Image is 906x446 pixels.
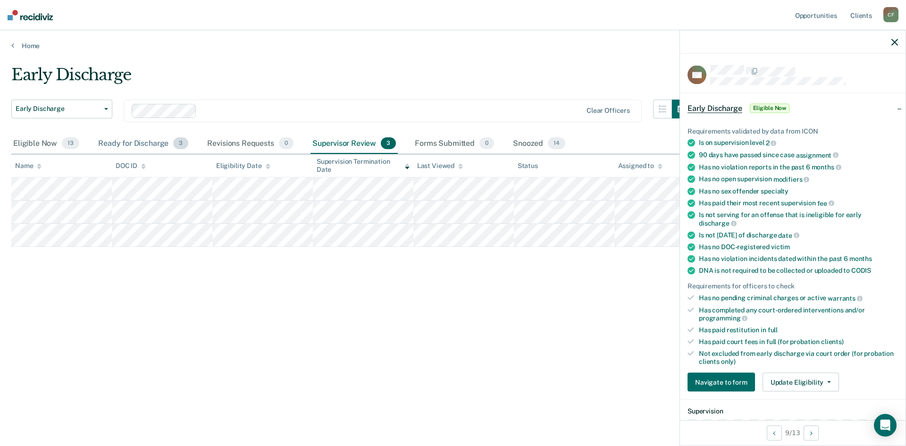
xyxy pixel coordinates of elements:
span: modifiers [773,176,810,183]
div: Has paid restitution in [699,326,898,334]
div: Clear officers [587,107,630,115]
div: Has no DOC-registered [699,243,898,251]
span: Early Discharge [688,103,742,113]
span: victim [771,243,790,251]
a: Home [11,42,895,50]
span: warrants [828,295,863,302]
span: programming [699,314,747,322]
div: Eligibility Date [216,162,270,170]
div: Has no violation reports in the past 6 [699,163,898,171]
div: Has no pending criminal charges or active [699,294,898,303]
div: 90 days have passed since case [699,151,898,160]
div: Has no violation incidents dated within the past 6 [699,255,898,263]
div: Assigned to [618,162,663,170]
div: Has paid court fees in full (for probation [699,338,898,346]
div: Requirements for officers to check [688,282,898,290]
div: Last Viewed [417,162,463,170]
span: months [812,163,841,171]
span: 2 [766,139,777,147]
span: 13 [62,137,79,150]
button: Update Eligibility [763,373,839,392]
div: Snoozed [511,134,567,154]
div: C F [883,7,898,22]
button: Navigate to form [688,373,755,392]
span: full [768,326,778,334]
div: Revisions Requests [205,134,295,154]
div: Is on supervision level [699,139,898,147]
span: Eligible Now [750,103,790,113]
span: months [849,255,872,262]
div: Status [518,162,538,170]
div: Supervision Termination Date [317,158,410,174]
span: discharge [699,219,737,227]
span: specialty [761,187,789,194]
div: DOC ID [116,162,146,170]
button: Next Opportunity [804,425,819,440]
div: Has no sex offender [699,187,898,195]
img: Recidiviz [8,10,53,20]
div: 9 / 13 [680,420,906,445]
span: CODIS [851,267,871,274]
div: Not excluded from early discharge via court order (for probation clients [699,349,898,365]
a: Navigate to form link [688,373,759,392]
div: Is not [DATE] of discharge [699,231,898,239]
div: Has completed any court-ordered interventions and/or [699,306,898,322]
span: only) [721,357,736,365]
div: Eligible Now [11,134,81,154]
div: Supervisor Review [310,134,398,154]
div: Ready for Discharge [96,134,190,154]
span: assignment [796,151,839,159]
span: 0 [479,137,494,150]
div: Early Discharge [11,65,691,92]
span: date [778,231,799,239]
span: 0 [279,137,294,150]
div: Is not serving for an offense that is ineligible for early [699,211,898,227]
button: Previous Opportunity [767,425,782,440]
div: DNA is not required to be collected or uploaded to [699,267,898,275]
div: Open Intercom Messenger [874,414,897,437]
div: Has paid their most recent supervision [699,199,898,207]
div: Name [15,162,42,170]
div: Requirements validated by data from ICON [688,127,898,135]
div: Has no open supervision [699,175,898,184]
div: Early DischargeEligible Now [680,93,906,123]
span: 14 [548,137,565,150]
span: fee [817,199,834,207]
span: 3 [173,137,188,150]
span: 3 [381,137,396,150]
div: Forms Submitted [413,134,496,154]
dt: Supervision [688,407,898,415]
span: Early Discharge [16,105,101,113]
span: clients) [821,338,844,345]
